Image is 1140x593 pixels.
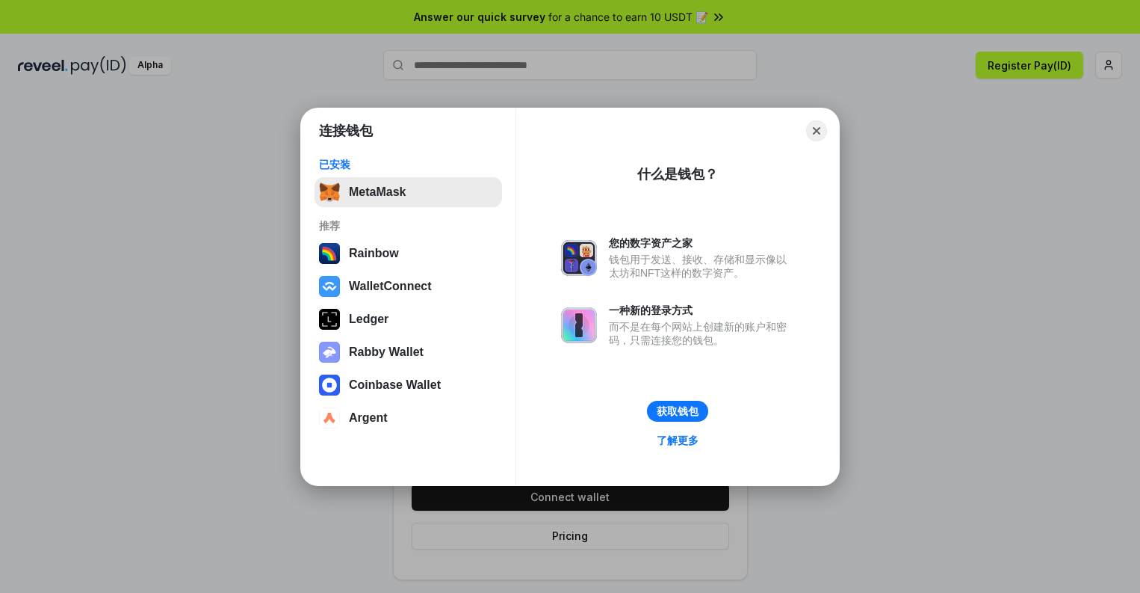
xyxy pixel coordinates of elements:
h1: 连接钱包 [319,122,373,140]
img: svg+xml,%3Csvg%20width%3D%22120%22%20height%3D%22120%22%20viewBox%3D%220%200%20120%20120%22%20fil... [319,243,340,264]
button: Argent [315,403,502,433]
div: Coinbase Wallet [349,378,441,392]
button: Rainbow [315,239,502,268]
div: 您的数字资产之家 [609,236,794,250]
div: MetaMask [349,185,406,199]
img: svg+xml,%3Csvg%20xmlns%3D%22http%3A%2F%2Fwww.w3.org%2F2000%2Fsvg%22%20width%3D%2228%22%20height%3... [319,309,340,330]
img: svg+xml,%3Csvg%20xmlns%3D%22http%3A%2F%2Fwww.w3.org%2F2000%2Fsvg%22%20fill%3D%22none%22%20viewBox... [561,307,597,343]
div: 什么是钱包？ [637,165,718,183]
div: Argent [349,411,388,425]
div: Ledger [349,313,388,326]
img: svg+xml,%3Csvg%20xmlns%3D%22http%3A%2F%2Fwww.w3.org%2F2000%2Fsvg%22%20fill%3D%22none%22%20viewBox... [319,342,340,363]
div: Rainbow [349,247,399,260]
button: Rabby Wallet [315,337,502,367]
img: svg+xml,%3Csvg%20width%3D%2228%22%20height%3D%2228%22%20viewBox%3D%220%200%2028%2028%22%20fill%3D... [319,276,340,297]
button: Ledger [315,304,502,334]
img: svg+xml,%3Csvg%20fill%3D%22none%22%20height%3D%2233%22%20viewBox%3D%220%200%2035%2033%22%20width%... [319,182,340,203]
button: WalletConnect [315,271,502,301]
button: Close [806,120,827,141]
div: 已安装 [319,158,498,171]
img: svg+xml,%3Csvg%20xmlns%3D%22http%3A%2F%2Fwww.w3.org%2F2000%2Fsvg%22%20fill%3D%22none%22%20viewBox... [561,240,597,276]
button: MetaMask [315,177,502,207]
div: Rabby Wallet [349,345,424,359]
div: 推荐 [319,219,498,233]
div: WalletConnect [349,280,432,293]
a: 了解更多 [648,431,707,450]
div: 获取钱包 [657,405,698,418]
button: 获取钱包 [647,401,708,422]
img: svg+xml,%3Csvg%20width%3D%2228%22%20height%3D%2228%22%20viewBox%3D%220%200%2028%2028%22%20fill%3D... [319,375,340,396]
button: Coinbase Wallet [315,370,502,400]
div: 一种新的登录方式 [609,304,794,317]
img: svg+xml,%3Csvg%20width%3D%2228%22%20height%3D%2228%22%20viewBox%3D%220%200%2028%2028%22%20fill%3D... [319,408,340,428]
div: 钱包用于发送、接收、存储和显示像以太坊和NFT这样的数字资产。 [609,253,794,280]
div: 了解更多 [657,434,698,447]
div: 而不是在每个网站上创建新的账户和密码，只需连接您的钱包。 [609,320,794,347]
